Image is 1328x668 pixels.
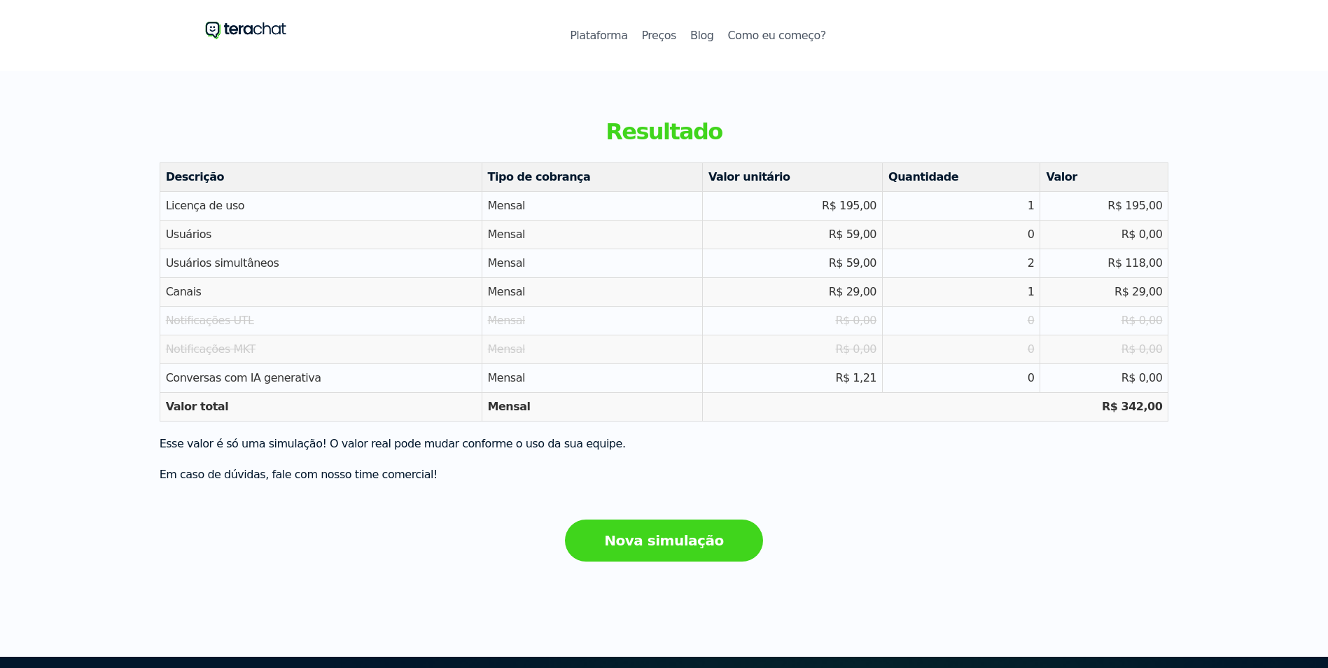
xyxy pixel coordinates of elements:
[160,278,482,307] td: Canais
[883,163,1040,192] th: Quantidade
[702,278,882,307] td: R$ 29,00
[482,364,702,393] td: Mensal
[702,163,882,192] th: Valor unitário
[1040,335,1168,364] td: R$ 0,00
[1040,278,1168,307] td: R$ 29,00
[702,249,882,278] td: R$ 59,00
[702,192,882,221] td: R$ 195,00
[883,278,1040,307] td: 1
[160,249,482,278] td: Usuários simultâneos
[690,27,713,44] a: Blog
[727,27,825,44] a: Como eu começo?
[883,335,1040,364] td: 0
[1040,221,1168,249] td: R$ 0,00
[1040,192,1168,221] td: R$ 195,00
[160,45,1169,148] h2: Resultado
[160,221,482,249] td: Usuários
[205,17,287,43] a: Ir para o início
[883,364,1040,393] td: 0
[160,466,1169,483] p: Em caso de dúvidas, fale com nosso time comercial!
[1040,163,1168,192] th: Valor
[482,249,702,278] td: Mensal
[482,335,702,364] td: Mensal
[160,307,482,335] td: Notificações UTL
[160,163,482,192] th: Descrição
[482,192,702,221] td: Mensal
[160,192,482,221] td: Licença de uso
[702,335,882,364] td: R$ 0,00
[702,221,882,249] td: R$ 59,00
[1040,364,1168,393] td: R$ 0,00
[160,364,482,393] td: Conversas com IA generativa
[641,27,676,44] a: Preços
[482,163,702,192] th: Tipo de cobrança
[883,192,1040,221] td: 1
[160,393,482,422] td: Valor total
[883,221,1040,249] td: 0
[1040,307,1168,335] td: R$ 0,00
[702,364,882,393] td: R$ 1,21
[1040,249,1168,278] td: R$ 118,00
[482,393,702,422] td: Mensal
[160,436,1169,452] p: Esse valor é só uma simulação! O valor real pode mudar conforme o uso da sua equipe.
[570,27,627,44] a: Plataforma
[883,307,1040,335] td: 0
[482,278,702,307] td: Mensal
[160,335,482,364] td: Notificações MKT
[482,307,702,335] td: Mensal
[482,221,702,249] td: Mensal
[702,307,882,335] td: R$ 0,00
[702,393,1168,422] td: R$ 342,00
[565,520,763,562] button: Nova simulação
[883,249,1040,278] td: 2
